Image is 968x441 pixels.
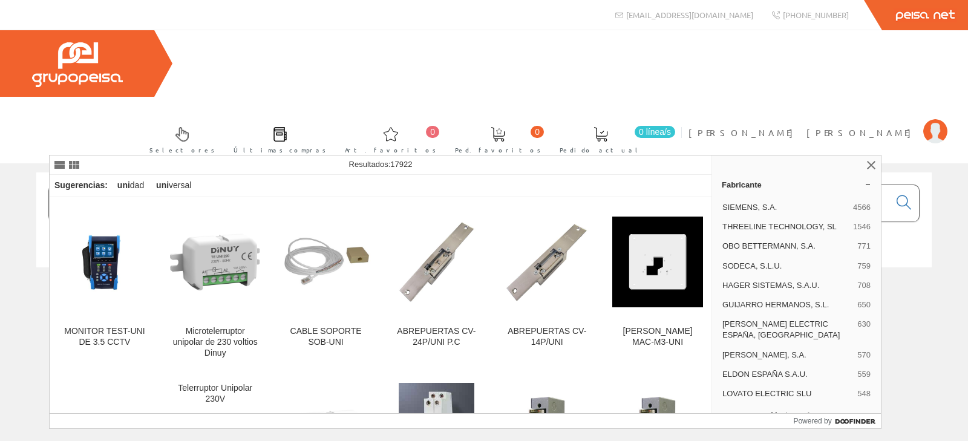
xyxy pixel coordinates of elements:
span: 771 [857,241,871,252]
span: 0 línea/s [635,126,675,138]
a: Powered by [793,414,881,428]
a: Fabricante [712,175,881,194]
a: 0 línea/s Pedido actual [548,117,678,161]
span: [PERSON_NAME] [PERSON_NAME] [688,126,917,139]
div: MONITOR TEST-UNI DE 3.5 CCTV [59,326,150,348]
a: Microtelerruptor unipolar de 230 voltios Dinuy Microtelerruptor unipolar de 230 voltios Dinuy [160,198,270,373]
a: Últimas compras [221,117,332,161]
div: Microtelerruptor unipolar de 230 voltios Dinuy [170,326,261,359]
span: Pedido actual [560,144,642,156]
span: 17922 [390,160,412,169]
span: 548 [857,388,871,399]
strong: uni [156,180,169,190]
img: CABLE SOPORTE SOB-UNI [281,207,371,316]
button: Mostrar más… [717,405,876,425]
span: Art. favoritos [345,144,436,156]
div: ABREPUERTAS CV-24P/UNI P.C [391,326,482,348]
span: SODECA, S.L.U. [722,261,852,272]
div: ABREPUERTAS CV-14P/UNI [502,326,592,348]
span: Últimas compras [234,144,326,156]
img: ABREPUERTAS CV-24P/UNI P.C [391,217,482,307]
span: Powered by [793,416,831,426]
span: 708 [857,280,871,291]
div: CABLE SOPORTE SOB-UNI [281,326,371,348]
a: Selectores [137,117,221,161]
span: LOVATO ELECTRIC SLU [722,388,852,399]
div: dad [113,175,149,197]
span: THREELINE TECHNOLOGY, SL [722,221,848,232]
a: ABREPUERTAS CV-14P/UNI ABREPUERTAS CV-14P/UNI [492,198,602,373]
span: 630 [857,319,871,341]
a: ABREPUERTAS CV-24P/UNI P.C ABREPUERTAS CV-24P/UNI P.C [381,198,491,373]
span: 4566 [853,202,871,213]
a: MONITOR TEST-UNI DE 3.5 CCTV MONITOR TEST-UNI DE 3.5 CCTV [50,198,160,373]
img: ABREPUERTAS CV-14P/UNI [502,217,592,307]
span: Resultados: [349,160,413,169]
span: SIEMENS, S.A. [722,202,848,213]
span: 0 [426,126,439,138]
span: 1546 [853,221,871,232]
span: OBO BETTERMANN, S.A. [722,241,852,252]
span: 650 [857,299,871,310]
div: © Grupo Peisa [36,283,932,293]
span: 759 [857,261,871,272]
span: Ped. favoritos [455,144,541,156]
a: MARCO ADAPTADOR MAC-M3-UNI [PERSON_NAME] MAC-M3-UNI [603,198,713,373]
span: [PERSON_NAME] ELECTRIC ESPAÑA, [GEOGRAPHIC_DATA] [722,319,852,341]
span: 0 [531,126,544,138]
strong: uni [117,180,130,190]
span: GUIJARRO HERMANOS, S.L. [722,299,852,310]
span: [EMAIL_ADDRESS][DOMAIN_NAME] [626,10,753,20]
span: 570 [857,350,871,361]
span: [PHONE_NUMBER] [783,10,849,20]
div: [PERSON_NAME] MAC-M3-UNI [612,326,703,348]
img: MONITOR TEST-UNI DE 3.5 CCTV [59,228,150,296]
div: Telerruptor Unipolar 230V [170,383,261,405]
div: versal [151,175,196,197]
span: ELDON ESPAÑA S.A.U. [722,369,852,380]
span: [PERSON_NAME], S.A. [722,350,852,361]
span: HAGER SISTEMAS, S.A.U. [722,280,852,291]
span: 559 [857,369,871,380]
a: [PERSON_NAME] [PERSON_NAME] [688,117,947,128]
img: Microtelerruptor unipolar de 230 voltios Dinuy [170,234,261,290]
img: Grupo Peisa [32,42,123,87]
img: MARCO ADAPTADOR MAC-M3-UNI [612,217,703,307]
div: Sugerencias: [50,177,110,194]
a: CABLE SOPORTE SOB-UNI CABLE SOPORTE SOB-UNI [271,198,381,373]
span: Selectores [149,144,215,156]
